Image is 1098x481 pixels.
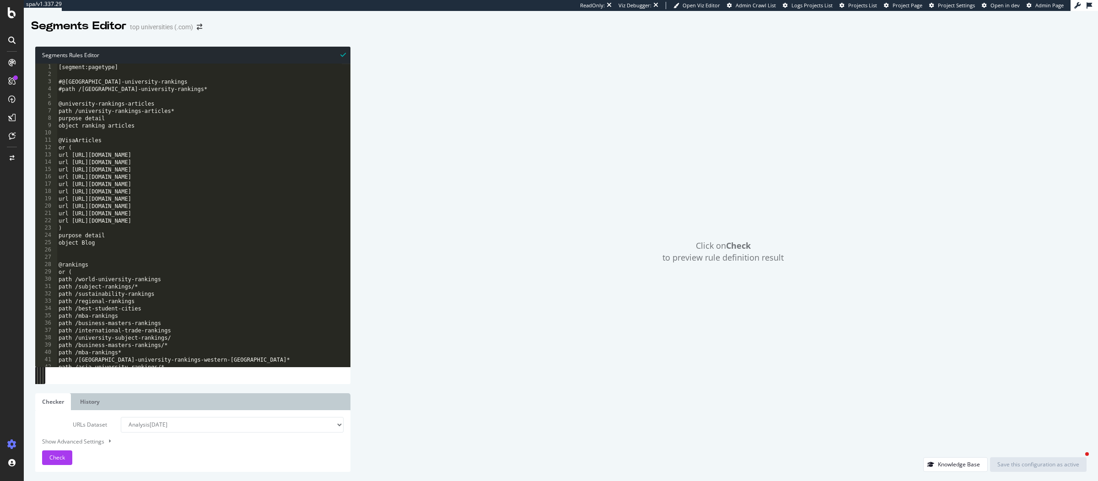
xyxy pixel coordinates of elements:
div: 24 [35,232,57,239]
a: Projects List [840,2,877,9]
div: 30 [35,276,57,283]
div: 2 [35,71,57,78]
strong: Check [726,240,751,251]
div: 3 [35,78,57,86]
div: 11 [35,137,57,144]
span: Open Viz Editor [683,2,720,9]
div: 6 [35,100,57,107]
div: 18 [35,188,57,195]
span: Check [49,454,65,461]
label: URLs Dataset [35,417,114,433]
div: 14 [35,159,57,166]
div: 8 [35,115,57,122]
a: History [73,393,107,410]
div: 12 [35,144,57,151]
div: Viz Debugger: [619,2,651,9]
a: Logs Projects List [783,2,833,9]
a: Open Viz Editor [673,2,720,9]
button: Check [42,450,72,465]
div: 36 [35,320,57,327]
div: 37 [35,327,57,334]
div: 13 [35,151,57,159]
a: Checker [35,393,71,410]
div: 38 [35,334,57,342]
span: Project Page [893,2,922,9]
a: Project Page [884,2,922,9]
button: Save this configuration as active [990,457,1087,472]
div: 21 [35,210,57,217]
div: 20 [35,203,57,210]
div: Show Advanced Settings [35,437,337,446]
div: 16 [35,173,57,181]
div: 31 [35,283,57,290]
div: 23 [35,224,57,232]
div: 19 [35,195,57,203]
a: Open in dev [982,2,1020,9]
span: Admin Crawl List [736,2,776,9]
div: 40 [35,349,57,356]
div: 1 [35,64,57,71]
iframe: Intercom live chat [1067,450,1089,472]
div: 15 [35,166,57,173]
div: 9 [35,122,57,129]
div: 7 [35,107,57,115]
div: 22 [35,217,57,224]
span: Syntax is valid [340,50,346,59]
a: Admin Page [1027,2,1064,9]
span: Open in dev [990,2,1020,9]
div: 29 [35,268,57,276]
div: 35 [35,312,57,320]
div: 39 [35,342,57,349]
a: Admin Crawl List [727,2,776,9]
div: 34 [35,305,57,312]
div: 4 [35,86,57,93]
a: Project Settings [929,2,975,9]
div: 25 [35,239,57,246]
div: 26 [35,246,57,254]
button: Knowledge Base [923,457,988,472]
div: Segments Rules Editor [35,47,350,64]
div: Save this configuration as active [997,460,1079,468]
div: ReadOnly: [580,2,605,9]
span: Logs Projects List [791,2,833,9]
div: 28 [35,261,57,268]
div: Knowledge Base [938,460,980,468]
div: 41 [35,356,57,363]
div: 5 [35,93,57,100]
span: Click on to preview rule definition result [662,240,784,263]
span: Admin Page [1035,2,1064,9]
div: 33 [35,298,57,305]
div: 17 [35,181,57,188]
span: Projects List [848,2,877,9]
div: arrow-right-arrow-left [197,24,202,30]
div: Segments Editor [31,18,126,34]
a: Knowledge Base [923,460,988,468]
div: top universities (.com) [130,22,193,32]
div: 27 [35,254,57,261]
div: 42 [35,363,57,371]
span: Project Settings [938,2,975,9]
div: 32 [35,290,57,298]
div: 10 [35,129,57,137]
